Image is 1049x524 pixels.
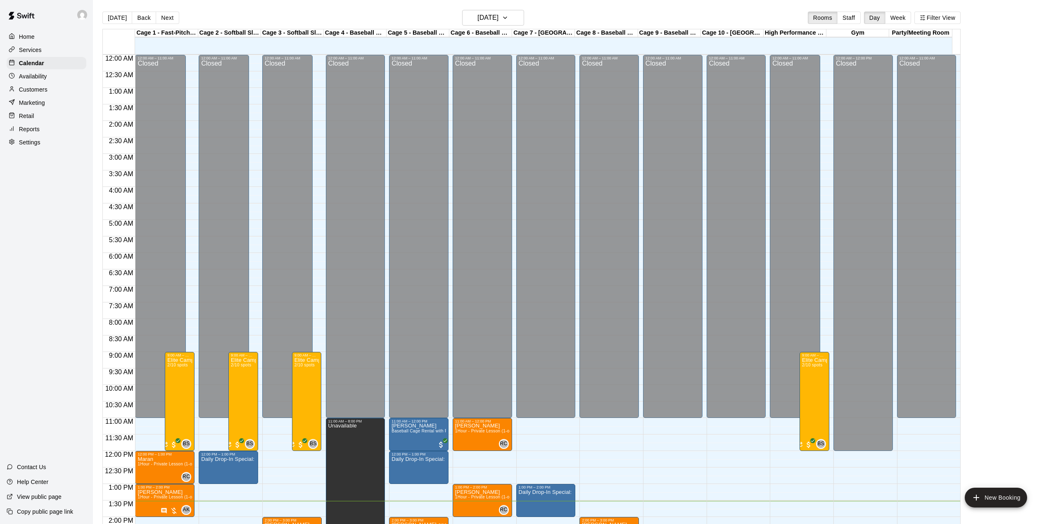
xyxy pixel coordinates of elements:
[816,439,826,449] div: Baseline Staff
[7,70,86,83] a: Availability
[19,46,42,54] p: Services
[7,110,86,122] a: Retail
[233,441,242,449] span: All customers have paid
[516,484,576,517] div: 1:00 PM – 2:00 PM: Daily Drop-In Special: The Best Batting Cages Near You! - 11AM-4PM WEEKDAYS
[183,506,190,514] span: AK
[107,517,135,524] span: 2:00 PM
[500,506,507,514] span: RC
[107,121,135,128] span: 2:00 AM
[805,441,813,449] span: All customers have paid
[7,57,86,69] a: Calendar
[709,60,764,421] div: Closed
[77,10,87,20] img: Joe Florio
[19,33,35,41] p: Home
[297,441,305,449] span: All customers have paid
[477,12,498,24] h6: [DATE]
[103,418,135,425] span: 11:00 AM
[914,12,961,24] button: Filter View
[138,56,183,60] div: 12:00 AM – 11:00 AM
[582,60,636,421] div: Closed
[107,302,135,309] span: 7:30 AM
[265,56,310,60] div: 12:00 AM – 11:00 AM
[392,429,522,433] span: Baseball Cage Rental with Pitching Machine (4 People Maximum!)
[135,55,185,418] div: 12:00 AM – 11:00 AM: Closed
[107,170,135,177] span: 3:30 AM
[185,472,191,482] span: Raf Choudhury
[17,493,62,501] p: View public page
[107,269,135,276] span: 6:30 AM
[392,419,446,423] div: 11:00 AM – 12:00 PM
[7,31,86,43] a: Home
[324,29,387,37] div: Cage 4 - Baseball Pitching Machine
[103,71,135,78] span: 12:30 AM
[499,439,509,449] div: Raf Choudhury
[389,55,449,418] div: 12:00 AM – 11:00 AM: Closed
[638,29,701,37] div: Cage 9 - Baseball Pitching Machine / [GEOGRAPHIC_DATA]
[802,363,822,367] span: 2/10 spots filled
[519,60,573,421] div: Closed
[643,55,702,418] div: 12:00 AM – 11:00 AM: Closed
[836,56,890,60] div: 12:00 AM – 12:00 PM
[7,83,86,96] div: Customers
[156,12,179,24] button: Next
[201,452,256,456] div: 12:00 PM – 1:00 PM
[102,12,132,24] button: [DATE]
[262,55,313,418] div: 12:00 AM – 11:00 AM: Closed
[103,451,135,458] span: 12:00 PM
[899,56,954,60] div: 12:00 AM – 11:00 AM
[7,97,86,109] div: Marketing
[328,419,383,423] div: 11:00 AM – 8:00 PM
[885,12,911,24] button: Week
[132,12,156,24] button: Back
[198,29,261,37] div: Cage 2 - Softball Slo-pitch Iron [PERSON_NAME] & Hack Attack Baseball Pitching Machine
[107,319,135,326] span: 8:00 AM
[107,137,135,144] span: 2:30 AM
[449,29,512,37] div: Cage 6 - Baseball Pitching Machine
[231,353,256,357] div: 9:00 AM – 12:00 PM
[7,123,86,135] div: Reports
[328,56,383,60] div: 12:00 AM – 11:00 AM
[201,60,247,421] div: Closed
[107,88,135,95] span: 1:00 AM
[231,363,251,367] span: 2/10 spots filled
[646,56,700,60] div: 12:00 AM – 11:00 AM
[392,518,446,522] div: 2:00 PM – 3:00 PM
[864,12,885,24] button: Day
[261,29,324,37] div: Cage 3 - Softball Slo-pitch Iron [PERSON_NAME] & Baseball Pitching Machine
[897,55,956,418] div: 12:00 AM – 11:00 AM: Closed
[107,253,135,260] span: 6:00 AM
[310,440,317,448] span: BS
[107,368,135,375] span: 9:30 AM
[107,203,135,210] span: 4:30 AM
[772,56,818,60] div: 12:00 AM – 11:00 AM
[138,495,200,499] span: 1Hour - Private Lesson (1-on-1)
[201,56,247,60] div: 12:00 AM – 11:00 AM
[311,439,318,449] span: Baseline Staff
[19,59,44,67] p: Calendar
[516,55,576,418] div: 12:00 AM – 11:00 AM: Closed
[392,60,446,421] div: Closed
[502,439,509,449] span: Raf Choudhury
[455,495,517,499] span: 1Hour - Private Lesson (1-on-1)
[181,505,191,515] div: Adam Koffman
[701,29,764,37] div: Cage 10 - [GEOGRAPHIC_DATA]
[7,44,86,56] a: Services
[582,56,636,60] div: 12:00 AM – 11:00 AM
[107,500,135,507] span: 1:30 PM
[19,99,45,107] p: Marketing
[161,507,167,514] svg: Has notes
[455,60,510,421] div: Closed
[19,85,47,94] p: Customers
[387,29,449,37] div: Cage 5 - Baseball Pitching Machine
[519,485,573,489] div: 1:00 PM – 2:00 PM
[292,352,322,451] div: 9:00 AM – 12:00 PM: Elite Camp -half day
[19,138,40,146] p: Settings
[17,507,73,516] p: Copy public page link
[899,60,954,421] div: Closed
[707,55,766,418] div: 12:00 AM – 11:00 AM: Closed
[455,419,510,423] div: 11:00 AM – 12:00 PM
[103,467,135,474] span: 12:30 PM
